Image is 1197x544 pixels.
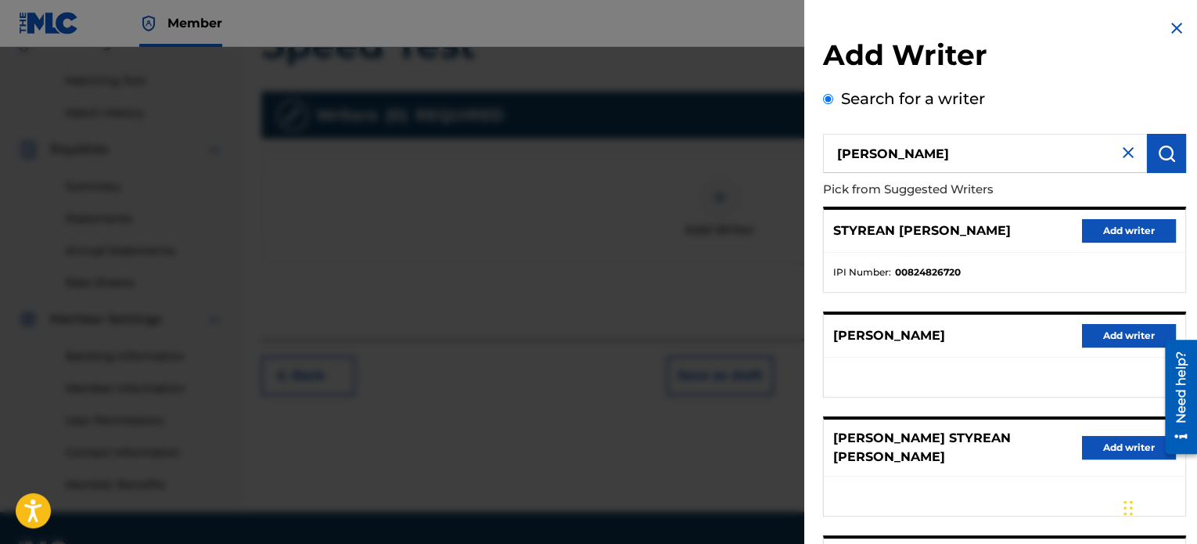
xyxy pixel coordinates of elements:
[823,173,1097,207] p: Pick from Suggested Writers
[139,14,158,33] img: Top Rightsholder
[833,265,891,279] span: IPI Number :
[1082,219,1176,243] button: Add writer
[823,38,1186,77] h2: Add Writer
[895,265,961,279] strong: 00824826720
[833,222,1011,240] p: STYREAN [PERSON_NAME]
[1123,485,1133,531] div: Drag
[1082,436,1176,459] button: Add writer
[1119,469,1197,544] iframe: Chat Widget
[167,14,222,32] span: Member
[1082,324,1176,348] button: Add writer
[1119,143,1138,162] img: close
[841,89,985,108] label: Search for a writer
[1153,334,1197,460] iframe: Resource Center
[1157,144,1176,163] img: Search Works
[19,12,79,34] img: MLC Logo
[823,134,1147,173] input: Search writer's name or IPI Number
[833,429,1082,467] p: [PERSON_NAME] STYREAN [PERSON_NAME]
[833,326,945,345] p: [PERSON_NAME]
